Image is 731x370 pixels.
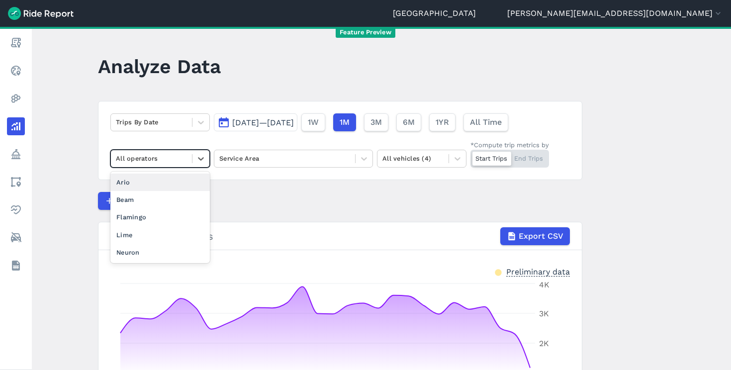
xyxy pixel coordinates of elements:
h1: Analyze Data [98,53,221,80]
a: Realtime [7,62,25,80]
span: 1YR [436,116,449,128]
button: 3M [364,113,388,131]
a: Analyze [7,117,25,135]
div: Lime [110,226,210,244]
div: *Compute trip metrics by [470,140,549,150]
button: 1M [333,113,356,131]
div: Preliminary data [506,266,570,277]
tspan: 2K [539,339,549,348]
button: 6M [396,113,421,131]
div: Neuron [110,244,210,261]
div: Beam [110,191,210,208]
span: Feature Preview [336,27,395,38]
span: All Time [470,116,502,128]
tspan: 3K [539,309,549,318]
span: 3M [370,116,382,128]
button: [PERSON_NAME][EMAIL_ADDRESS][DOMAIN_NAME] [507,7,723,19]
a: Health [7,201,25,219]
a: Policy [7,145,25,163]
a: Report [7,34,25,52]
button: [DATE]—[DATE] [214,113,297,131]
div: Ario [110,174,210,191]
button: All Time [463,113,508,131]
a: Heatmaps [7,90,25,107]
a: ModeShift [7,229,25,247]
a: [GEOGRAPHIC_DATA] [393,7,476,19]
span: 1W [308,116,319,128]
div: Trips By Date | Starts [110,227,570,245]
tspan: 4K [539,280,549,289]
button: 1YR [429,113,456,131]
span: 6M [403,116,415,128]
span: Export CSV [519,230,563,242]
a: Areas [7,173,25,191]
div: Flamingo [110,208,210,226]
a: Datasets [7,257,25,275]
img: Ride Report [8,7,74,20]
span: [DATE]—[DATE] [232,118,294,127]
span: 1M [340,116,350,128]
button: Compare Metrics [98,192,189,210]
button: Export CSV [500,227,570,245]
button: 1W [301,113,325,131]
